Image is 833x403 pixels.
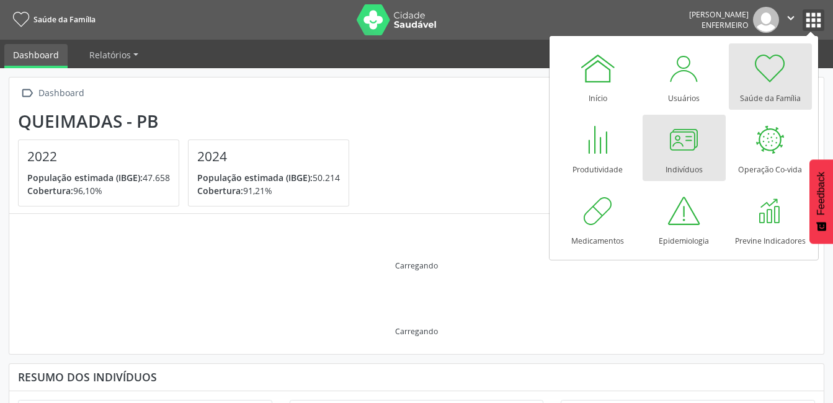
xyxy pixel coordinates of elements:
[36,84,86,102] div: Dashboard
[27,185,73,197] span: Cobertura:
[643,186,726,252] a: Epidemiologia
[18,370,815,384] div: Resumo dos indivíduos
[27,172,143,184] span: População estimada (IBGE):
[643,43,726,110] a: Usuários
[27,184,170,197] p: 96,10%
[33,14,96,25] span: Saúde da Família
[643,115,726,181] a: Indivíduos
[81,44,147,66] a: Relatórios
[689,9,749,20] div: [PERSON_NAME]
[556,43,639,110] a: Início
[197,185,243,197] span: Cobertura:
[803,9,824,31] button: apps
[729,115,812,181] a: Operação Co-vida
[197,149,340,164] h4: 2024
[18,84,86,102] a:  Dashboard
[784,11,798,25] i: 
[197,184,340,197] p: 91,21%
[18,84,36,102] i: 
[18,111,358,131] div: Queimadas - PB
[729,43,812,110] a: Saúde da Família
[816,172,827,215] span: Feedback
[27,171,170,184] p: 47.658
[556,186,639,252] a: Medicamentos
[556,115,639,181] a: Produtividade
[89,49,131,61] span: Relatórios
[395,260,438,271] div: Carregando
[729,186,812,252] a: Previne Indicadores
[197,172,313,184] span: População estimada (IBGE):
[809,159,833,244] button: Feedback - Mostrar pesquisa
[395,326,438,337] div: Carregando
[4,44,68,68] a: Dashboard
[9,9,96,30] a: Saúde da Família
[753,7,779,33] img: img
[779,7,803,33] button: 
[197,171,340,184] p: 50.214
[27,149,170,164] h4: 2022
[702,20,749,30] span: Enfermeiro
